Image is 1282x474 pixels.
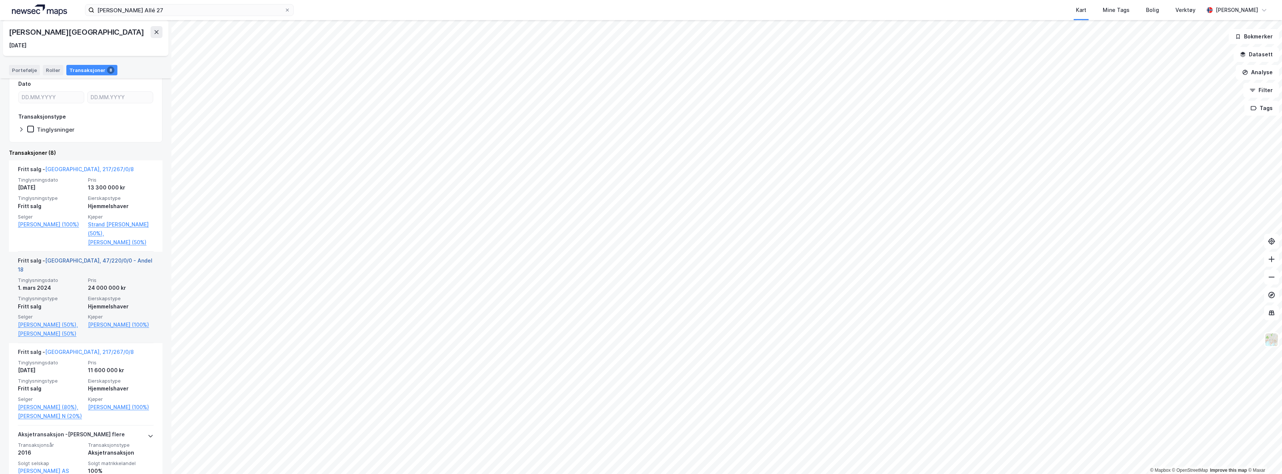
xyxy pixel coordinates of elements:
a: [GEOGRAPHIC_DATA], 217/267/0/8 [45,349,134,355]
a: [GEOGRAPHIC_DATA], 217/267/0/8 [45,166,134,172]
div: Fritt salg [18,384,83,393]
span: Kjøper [88,314,154,320]
div: Transaksjoner [66,65,117,75]
div: Aksjetransaksjon - [PERSON_NAME] flere [18,430,125,442]
span: Selger [18,214,83,220]
iframe: Chat Widget [1245,438,1282,474]
div: Aksjetransaksjon [88,448,154,457]
span: Tinglysningstype [18,295,83,302]
a: Strand [PERSON_NAME] (50%), [88,220,154,238]
a: [PERSON_NAME] (100%) [18,220,83,229]
a: [GEOGRAPHIC_DATA], 47/220/0/0 - Andel 18 [18,257,152,273]
div: 11 600 000 kr [88,366,154,375]
span: Pris [88,277,154,283]
div: Fritt salg - [18,348,134,360]
div: Transaksjonstype [18,112,66,121]
a: [PERSON_NAME] (80%), [18,403,83,412]
span: Transaksjonsår [18,442,83,448]
div: [DATE] [9,41,26,50]
span: Selger [18,314,83,320]
div: Kontrollprogram for chat [1245,438,1282,474]
a: Mapbox [1150,468,1171,473]
img: logo.a4113a55bc3d86da70a041830d287a7e.svg [12,4,67,16]
a: [PERSON_NAME] (100%) [88,403,154,412]
div: 1. mars 2024 [18,283,83,292]
span: Tinglysningsdato [18,277,83,283]
a: [PERSON_NAME] (50%) [18,329,83,338]
div: 13 300 000 kr [88,183,154,192]
span: Solgt selskap [18,460,83,467]
div: Hjemmelshaver [88,302,154,311]
div: 2016 [18,448,83,457]
span: Pris [88,360,154,366]
a: Improve this map [1210,468,1247,473]
span: Tinglysningstype [18,195,83,201]
div: Transaksjoner (8) [9,148,162,157]
input: Søk på adresse, matrikkel, gårdeiere, leietakere eller personer [94,4,284,16]
button: Filter [1243,83,1279,98]
div: Verktøy [1175,6,1196,15]
div: Fritt salg [18,202,83,211]
div: Portefølje [9,65,40,75]
a: [PERSON_NAME] (50%) [88,238,154,247]
span: Kjøper [88,214,154,220]
span: Eierskapstype [88,195,154,201]
a: OpenStreetMap [1172,468,1208,473]
span: Selger [18,396,83,402]
div: [PERSON_NAME] [1216,6,1258,15]
div: 24 000 000 kr [88,283,154,292]
a: [PERSON_NAME] (100%) [88,320,154,329]
div: Fritt salg - [18,256,154,277]
span: Eierskapstype [88,295,154,302]
div: [DATE] [18,183,83,192]
div: Fritt salg - [18,165,134,177]
div: Roller [43,65,63,75]
div: Bolig [1146,6,1159,15]
img: Z [1264,333,1279,347]
a: [PERSON_NAME] N (20%) [18,412,83,421]
span: Tinglysningstype [18,378,83,384]
div: Hjemmelshaver [88,384,154,393]
span: Transaksjonstype [88,442,154,448]
a: [PERSON_NAME] AS [18,468,69,474]
a: [PERSON_NAME] (50%), [18,320,83,329]
div: Kart [1076,6,1086,15]
div: Fritt salg [18,302,83,311]
div: [PERSON_NAME][GEOGRAPHIC_DATA] [9,26,146,38]
span: Tinglysningsdato [18,177,83,183]
span: Solgt matrikkelandel [88,460,154,467]
div: [DATE] [18,366,83,375]
button: Analyse [1236,65,1279,80]
div: 8 [107,66,114,74]
span: Pris [88,177,154,183]
button: Bokmerker [1229,29,1279,44]
div: Mine Tags [1103,6,1130,15]
span: Eierskapstype [88,378,154,384]
div: Dato [18,79,31,88]
button: Datasett [1234,47,1279,62]
span: Tinglysningsdato [18,360,83,366]
input: DD.MM.YYYY [19,92,84,103]
input: DD.MM.YYYY [88,92,153,103]
div: Hjemmelshaver [88,202,154,211]
div: Tinglysninger [37,126,75,133]
span: Kjøper [88,396,154,402]
button: Tags [1244,101,1279,116]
